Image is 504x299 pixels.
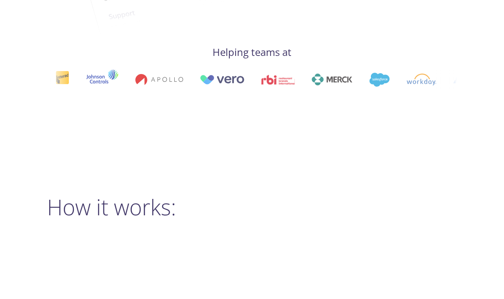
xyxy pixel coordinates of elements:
img: merck [311,74,352,85]
h2: How it works: [47,194,457,220]
img: interac [55,71,68,89]
h4: Helping teams at [47,45,457,59]
img: apollo [134,74,182,85]
img: workday [406,74,436,85]
img: salesforce [368,73,388,87]
img: rbi [260,75,294,85]
img: vero [199,75,244,85]
img: johnsoncontrols [85,69,118,90]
